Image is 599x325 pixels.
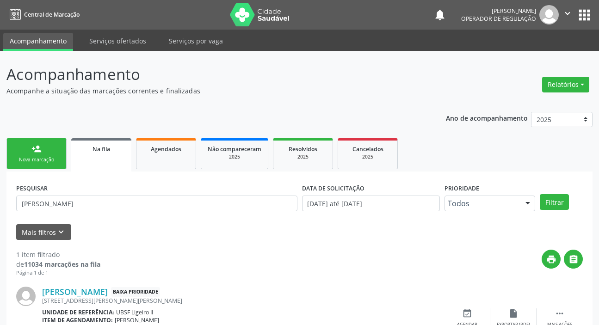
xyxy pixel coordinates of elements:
[31,144,42,154] div: person_add
[16,250,100,259] div: 1 item filtrado
[6,63,417,86] p: Acompanhamento
[461,15,536,23] span: Operador de regulação
[508,308,519,319] i: insert_drive_file
[6,86,417,96] p: Acompanhe a situação das marcações correntes e finalizadas
[56,227,66,237] i: keyboard_arrow_down
[16,259,100,269] div: de
[24,11,80,18] span: Central de Marcação
[352,145,383,153] span: Cancelados
[302,196,440,211] input: Selecione um intervalo
[24,260,100,269] strong: 11034 marcações na fila
[115,316,159,324] span: [PERSON_NAME]
[433,8,446,21] button: notifications
[111,287,160,297] span: Baixa Prioridade
[445,181,479,196] label: Prioridade
[555,308,565,319] i: 
[16,181,48,196] label: PESQUISAR
[564,250,583,269] button: 
[559,5,576,25] button: 
[576,7,593,23] button: apps
[448,199,516,208] span: Todos
[16,196,297,211] input: Nome, CNS
[93,145,110,153] span: Na fila
[461,7,536,15] div: [PERSON_NAME]
[540,194,569,210] button: Filtrar
[42,297,444,305] div: [STREET_ADDRESS][PERSON_NAME][PERSON_NAME]
[562,8,573,18] i: 
[162,33,229,49] a: Serviços por vaga
[462,308,472,319] i: event_available
[3,33,73,51] a: Acompanhamento
[6,7,80,22] a: Central de Marcação
[302,181,364,196] label: DATA DE SOLICITAÇÃO
[539,5,559,25] img: img
[42,316,113,324] b: Item de agendamento:
[42,308,114,316] b: Unidade de referência:
[208,145,261,153] span: Não compareceram
[13,156,60,163] div: Nova marcação
[83,33,153,49] a: Serviços ofertados
[16,287,36,306] img: img
[345,153,391,160] div: 2025
[16,269,100,277] div: Página 1 de 1
[546,254,556,264] i: print
[289,145,317,153] span: Resolvidos
[568,254,579,264] i: 
[208,153,261,160] div: 2025
[116,308,153,316] span: UBSF Ligeiro II
[280,153,326,160] div: 2025
[542,77,589,92] button: Relatórios
[446,112,528,123] p: Ano de acompanhamento
[42,287,108,297] a: [PERSON_NAME]
[151,145,181,153] span: Agendados
[542,250,561,269] button: print
[16,224,71,240] button: Mais filtroskeyboard_arrow_down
